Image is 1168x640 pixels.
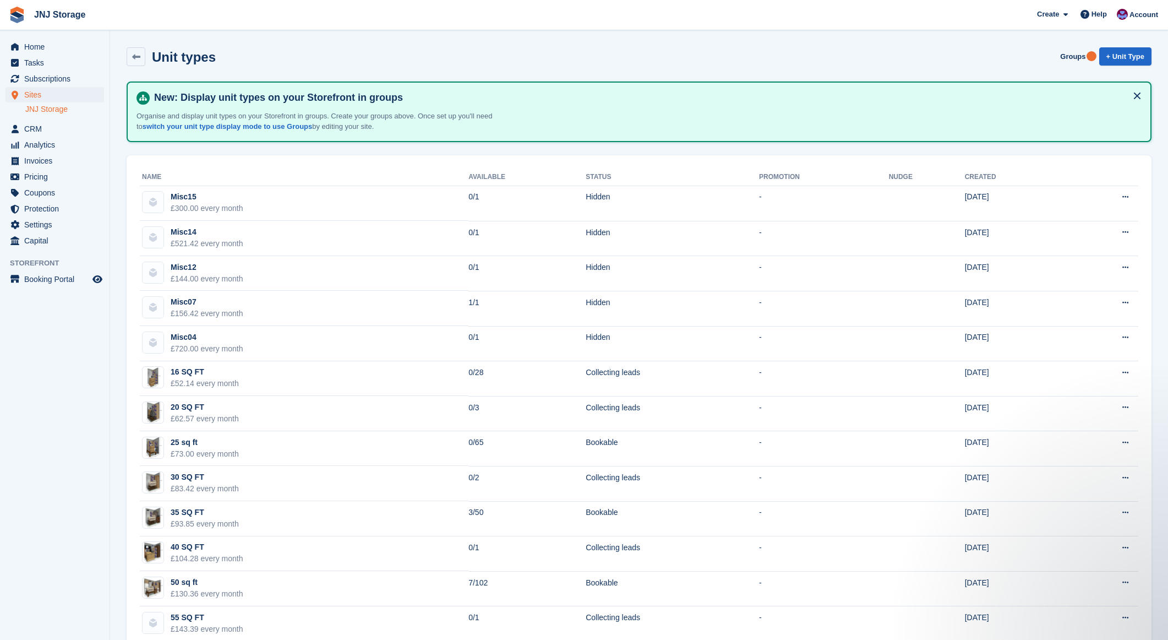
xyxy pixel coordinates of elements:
td: - [759,501,889,536]
div: Tooltip anchor [1087,51,1096,61]
td: [DATE] [965,431,1065,467]
th: Created [965,169,1065,186]
td: Hidden [586,186,759,221]
span: Capital [24,233,90,248]
a: menu [6,201,104,216]
div: Misc14 [171,226,243,238]
td: 0/2 [468,466,586,501]
img: blank-unit-type-icon-ffbac7b88ba66c5e286b0e438baccc4b9c83835d4c34f86887a83fc20ec27e7b.svg [143,332,163,353]
td: - [759,221,889,256]
div: £93.85 every month [171,518,239,530]
th: Promotion [759,169,889,186]
div: 35 SQ FT [171,507,239,518]
span: Sites [24,87,90,102]
span: CRM [24,121,90,137]
a: JNJ Storage [25,104,104,115]
td: - [759,256,889,291]
td: Collecting leads [586,536,759,572]
td: [DATE] [965,186,1065,221]
td: Hidden [586,256,759,291]
td: - [759,571,889,606]
img: Website-35-SQ-FT-1-980x973.png [143,507,163,528]
div: 55 SQ FT [171,612,243,623]
a: menu [6,233,104,248]
a: menu [6,217,104,232]
div: 40 SQ FT [171,541,243,553]
a: Preview store [91,273,104,286]
td: - [759,536,889,572]
td: [DATE] [965,256,1065,291]
div: £144.00 every month [171,273,243,285]
img: blank-unit-type-icon-ffbac7b88ba66c5e286b0e438baccc4b9c83835d4c34f86887a83fc20ec27e7b.svg [143,227,163,248]
a: menu [6,71,104,86]
a: JNJ Storage [30,6,90,24]
td: 0/65 [468,431,586,467]
td: 0/1 [468,186,586,221]
a: menu [6,272,104,287]
h2: Unit types [152,50,216,64]
img: Website-30-SQ-FT-980x974.png [143,472,163,493]
td: Collecting leads [586,361,759,397]
td: Hidden [586,221,759,256]
a: menu [6,137,104,153]
td: [DATE] [965,291,1065,326]
div: 20 SQ FT [171,402,239,413]
td: 0/1 [468,536,586,572]
div: 25 sq ft [171,437,239,448]
img: blank-unit-type-icon-ffbac7b88ba66c5e286b0e438baccc4b9c83835d4c34f86887a83fc20ec27e7b.svg [143,262,163,283]
div: £143.39 every month [171,623,243,635]
td: - [759,431,889,467]
img: Website-20-SQ-FT-1-849x1024.png [144,402,162,424]
td: [DATE] [965,221,1065,256]
td: Bookable [586,571,759,606]
td: - [759,291,889,326]
img: Website-25-SQ-FT-1-e1614006203426-867x1024.png [144,437,162,459]
td: - [759,361,889,397]
div: £720.00 every month [171,343,243,355]
td: - [759,326,889,361]
div: £300.00 every month [171,203,243,214]
a: menu [6,185,104,200]
div: Misc15 [171,191,243,203]
img: Website-16-SQ-FT-e1614004433711-761x1024.png [145,366,161,388]
span: Subscriptions [24,71,90,86]
td: [DATE] [965,396,1065,431]
img: Website-40-SQ-FT-980x974.png [143,542,163,563]
div: Misc04 [171,332,243,343]
div: £73.00 every month [171,448,239,460]
td: 0/1 [468,221,586,256]
span: Create [1037,9,1059,20]
th: Available [468,169,586,186]
img: blank-unit-type-icon-ffbac7b88ba66c5e286b0e438baccc4b9c83835d4c34f86887a83fc20ec27e7b.svg [143,612,163,633]
td: Bookable [586,501,759,536]
td: - [759,396,889,431]
div: 30 SQ FT [171,471,239,483]
img: stora-icon-8386f47178a22dfd0bd8f6a31ec36ba5ce8667c1dd55bd0f319d3a0aa187defe.svg [9,7,25,23]
span: Pricing [24,169,90,185]
span: Booking Portal [24,272,90,287]
td: 7/102 [468,571,586,606]
td: 0/1 [468,326,586,361]
div: £83.42 every month [171,483,239,495]
p: Organise and display unit types on your Storefront in groups. Create your groups above. Once set ... [137,111,522,132]
span: Help [1091,9,1107,20]
a: menu [6,169,104,185]
td: - [759,466,889,501]
img: blank-unit-type-icon-ffbac7b88ba66c5e286b0e438baccc4b9c83835d4c34f86887a83fc20ec27e7b.svg [143,192,163,213]
div: £521.42 every month [171,238,243,250]
span: Storefront [10,258,110,269]
div: 16 SQ FT [171,366,239,378]
a: menu [6,153,104,169]
td: [DATE] [965,571,1065,606]
td: 0/28 [468,361,586,397]
a: menu [6,121,104,137]
td: [DATE] [965,536,1065,572]
img: blank-unit-type-icon-ffbac7b88ba66c5e286b0e438baccc4b9c83835d4c34f86887a83fc20ec27e7b.svg [143,297,163,318]
a: + Unit Type [1099,47,1151,66]
td: 3/50 [468,501,586,536]
h4: New: Display unit types on your Storefront in groups [150,91,1142,104]
span: Analytics [24,137,90,153]
a: Groups [1056,47,1090,66]
td: 1/1 [468,291,586,326]
span: Invoices [24,153,90,169]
